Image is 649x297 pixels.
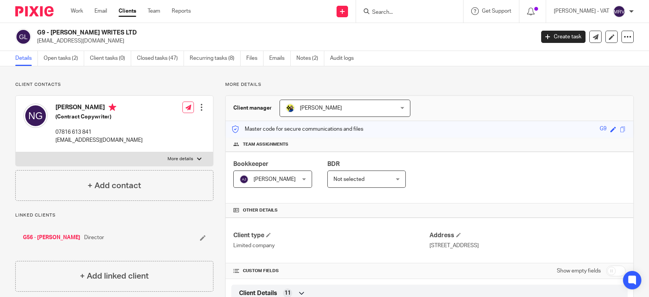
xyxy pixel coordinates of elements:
[541,31,586,43] a: Create task
[44,51,84,66] a: Open tasks (2)
[55,113,143,121] h5: (Contract Copywriter)
[269,51,291,66] a: Emails
[300,105,342,111] span: [PERSON_NAME]
[88,180,141,192] h4: + Add contact
[84,234,104,241] span: Director
[15,212,213,218] p: Linked clients
[327,161,340,167] span: BDR
[15,51,38,66] a: Details
[371,9,440,16] input: Search
[190,51,241,66] a: Recurring tasks (8)
[254,177,296,182] span: [PERSON_NAME]
[23,234,80,241] a: G56 - [PERSON_NAME]
[225,82,634,88] p: More details
[557,267,601,275] label: Show empty fields
[330,51,359,66] a: Audit logs
[231,125,363,133] p: Master code for secure communications and files
[233,242,429,249] p: Limited company
[243,207,278,213] span: Other details
[90,51,131,66] a: Client tasks (0)
[15,29,31,45] img: svg%3E
[71,7,83,15] a: Work
[137,51,184,66] a: Closed tasks (47)
[172,7,191,15] a: Reports
[55,136,143,144] p: [EMAIL_ADDRESS][DOMAIN_NAME]
[109,103,116,111] i: Primary
[286,103,295,113] img: Bobo-Starbridge%201.jpg
[285,289,291,297] span: 11
[239,175,249,184] img: svg%3E
[37,29,431,37] h2: G9 - [PERSON_NAME] WRITES LTD
[243,141,288,148] span: Team assignments
[429,231,626,240] h4: Address
[94,7,107,15] a: Email
[80,270,149,282] h4: + Add linked client
[37,37,530,45] p: [EMAIL_ADDRESS][DOMAIN_NAME]
[15,82,213,88] p: Client contacts
[119,7,136,15] a: Clients
[55,103,143,113] h4: [PERSON_NAME]
[600,125,607,134] div: G9
[613,5,625,18] img: svg%3E
[233,268,429,274] h4: CUSTOM FIELDS
[148,7,160,15] a: Team
[554,7,609,15] p: [PERSON_NAME] - VAT
[296,51,324,66] a: Notes (2)
[168,156,193,162] p: More details
[55,128,143,136] p: 07816 613 841
[233,104,272,112] h3: Client manager
[429,242,626,249] p: [STREET_ADDRESS]
[482,8,511,14] span: Get Support
[233,231,429,240] h4: Client type
[246,51,264,66] a: Files
[15,6,54,16] img: Pixie
[233,161,268,167] span: Bookkeeper
[333,177,364,182] span: Not selected
[23,103,48,128] img: svg%3E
